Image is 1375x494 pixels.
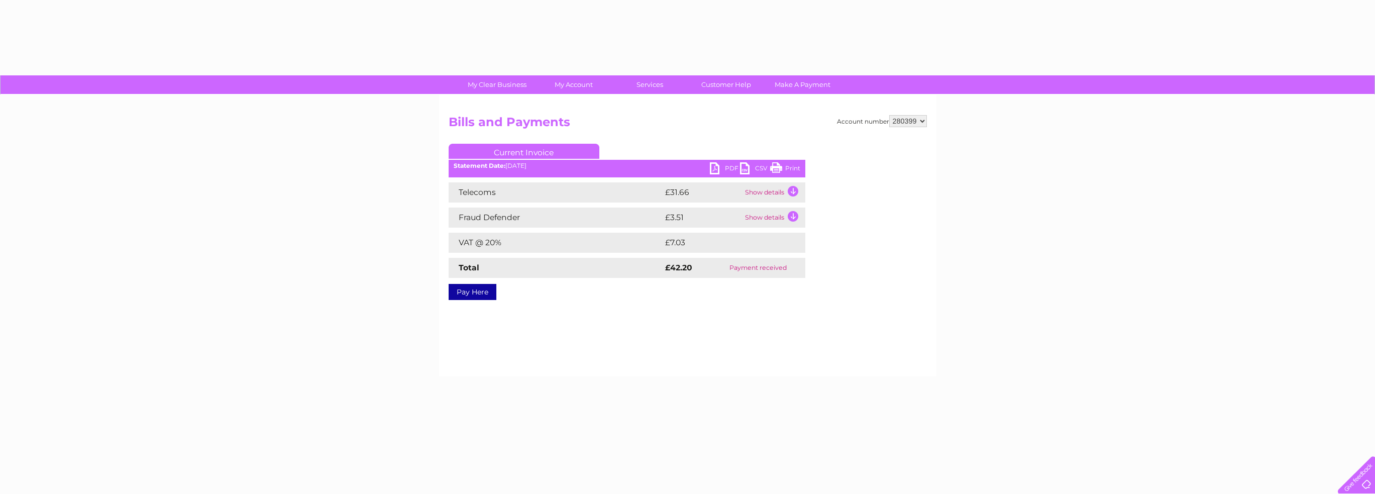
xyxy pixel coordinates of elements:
a: CSV [740,162,770,177]
a: Customer Help [685,75,768,94]
a: Current Invoice [449,144,599,159]
td: £3.51 [663,208,743,228]
strong: £42.20 [665,263,692,272]
td: Telecoms [449,182,663,203]
a: My Clear Business [456,75,539,94]
td: VAT @ 20% [449,233,663,253]
td: £7.03 [663,233,782,253]
strong: Total [459,263,479,272]
td: £31.66 [663,182,743,203]
a: Services [608,75,691,94]
a: My Account [532,75,615,94]
a: Make A Payment [761,75,844,94]
td: Show details [743,182,805,203]
a: Pay Here [449,284,496,300]
td: Payment received [711,258,805,278]
a: Print [770,162,800,177]
div: [DATE] [449,162,805,169]
b: Statement Date: [454,162,505,169]
td: Fraud Defender [449,208,663,228]
h2: Bills and Payments [449,115,927,134]
td: Show details [743,208,805,228]
a: PDF [710,162,740,177]
div: Account number [837,115,927,127]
